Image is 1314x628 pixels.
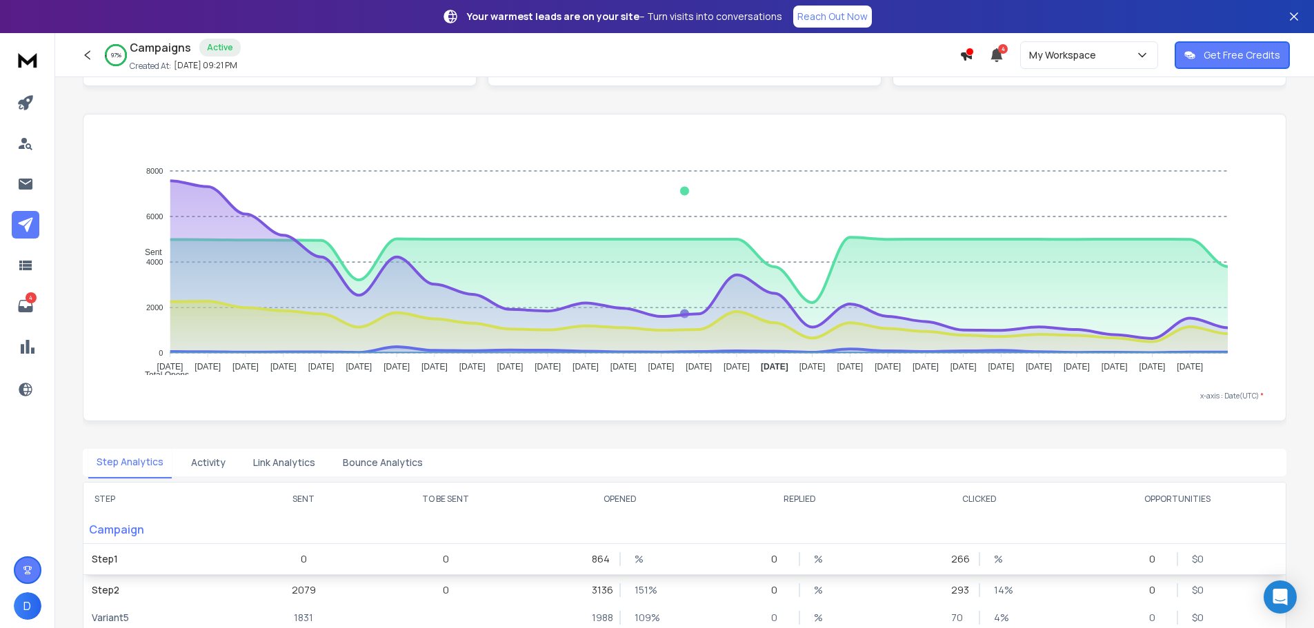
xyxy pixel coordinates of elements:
tspan: [DATE] [1026,362,1052,372]
strong: Your warmest leads are on your site [467,10,639,23]
p: 0 [1149,611,1163,625]
p: 0 [771,611,785,625]
p: 97 % [111,51,121,59]
p: % [814,611,828,625]
p: 0 [771,583,785,597]
tspan: [DATE] [421,362,448,372]
span: Sent [135,247,162,257]
tspan: [DATE] [913,362,939,372]
p: 1831 [294,611,313,625]
th: OPENED [530,483,710,516]
tspan: 6000 [146,212,163,221]
p: Variant 5 [92,611,238,625]
tspan: [DATE] [195,362,221,372]
tspan: [DATE] [875,362,901,372]
p: $ 0 [1192,552,1206,566]
button: D [14,592,41,620]
a: 4 [12,292,39,320]
p: My Workspace [1029,48,1102,62]
p: 4 % [994,611,1008,625]
p: 864 [592,552,606,566]
p: 0 [443,552,449,566]
tspan: [DATE] [270,362,297,372]
p: % [635,552,648,566]
p: 2079 [292,583,316,597]
p: 4 [26,292,37,303]
tspan: [DATE] [308,362,335,372]
th: TO BE SENT [361,483,530,516]
p: 70 [951,611,965,625]
p: $ 0 [1192,611,1206,625]
img: logo [14,47,41,72]
button: Bounce Analytics [335,447,431,478]
tspan: [DATE] [837,362,863,372]
button: Step Analytics [88,447,172,478]
a: Reach Out Now [793,6,872,28]
p: % [814,552,828,566]
p: Step 1 [92,552,238,566]
h1: Campaigns [130,39,191,56]
p: 293 [951,583,965,597]
p: Campaign [83,516,246,543]
p: 1988 [592,611,606,625]
th: REPLIED [710,483,889,516]
p: 3136 [592,583,606,597]
tspan: [DATE] [459,362,486,372]
p: [DATE] 09:21 PM [174,60,237,71]
tspan: 4000 [146,258,163,266]
tspan: [DATE] [799,362,826,372]
tspan: [DATE] [384,362,410,372]
tspan: [DATE] [346,362,372,372]
tspan: [DATE] [1064,362,1090,372]
p: % [814,583,828,597]
p: Get Free Credits [1204,48,1280,62]
tspan: [DATE] [157,362,183,372]
tspan: [DATE] [761,362,788,372]
tspan: [DATE] [988,362,1015,372]
tspan: [DATE] [497,362,523,372]
tspan: 2000 [146,303,163,312]
p: $ 0 [1192,583,1206,597]
p: Reach Out Now [797,10,868,23]
button: Get Free Credits [1175,41,1290,69]
tspan: [DATE] [610,362,637,372]
p: 109 % [635,611,648,625]
tspan: 8000 [146,167,163,175]
p: Created At: [130,61,171,72]
p: 0 [443,583,449,597]
th: CLICKED [890,483,1069,516]
p: 0 [1149,552,1163,566]
tspan: [DATE] [573,362,599,372]
tspan: [DATE] [535,362,561,372]
button: Activity [183,447,234,478]
p: 14 % [994,583,1008,597]
tspan: [DATE] [232,362,259,372]
p: 266 [951,552,965,566]
tspan: [DATE] [724,362,750,372]
th: SENT [246,483,361,516]
tspan: [DATE] [950,362,977,372]
th: STEP [83,483,246,516]
p: 0 [1149,583,1163,597]
tspan: [DATE] [1102,362,1128,372]
p: Step 2 [92,583,238,597]
tspan: [DATE] [1177,362,1203,372]
p: 0 [301,552,307,566]
p: 151 % [635,583,648,597]
tspan: [DATE] [648,362,675,372]
div: Open Intercom Messenger [1264,580,1297,614]
span: Total Opens [135,370,189,380]
p: 0 [771,552,785,566]
tspan: [DATE] [1139,362,1166,372]
p: – Turn visits into conversations [467,10,782,23]
p: % [994,552,1008,566]
p: x-axis : Date(UTC) [106,391,1264,401]
div: Active [199,39,241,57]
tspan: 0 [159,349,163,357]
button: Link Analytics [245,447,323,478]
span: 4 [998,44,1008,54]
th: OPPORTUNITIES [1069,483,1286,516]
tspan: [DATE] [686,362,712,372]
